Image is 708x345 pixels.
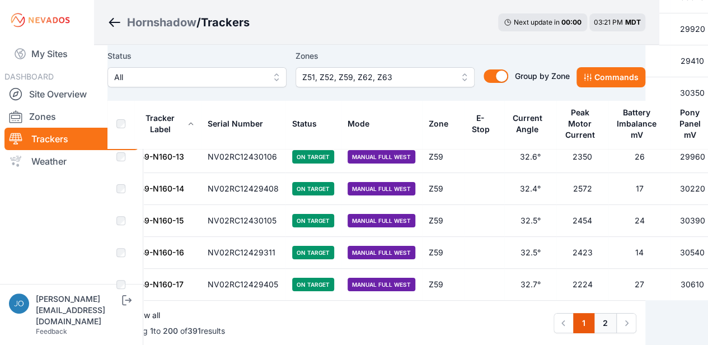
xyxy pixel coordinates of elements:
button: Peak Motor Current [563,99,602,148]
td: 32.6° [504,141,556,173]
td: 2350 [556,141,608,173]
span: 391 [187,326,201,335]
div: Battery Imbalance mV [615,107,658,141]
a: B59-N160-16 [135,248,184,257]
div: Status [292,118,317,129]
td: 24 [608,205,671,237]
span: Group by Zone [515,71,570,81]
a: B59-N160-17 [135,279,184,289]
span: / [196,15,201,30]
a: Hornshadow [127,15,196,30]
span: 03:21 PM [594,18,623,26]
p: Showing to of results [116,325,225,337]
td: Z59 [422,237,464,269]
a: 1 [573,313,594,333]
div: Current Angle [511,113,543,135]
div: Pony Panel mV [677,107,702,141]
span: On Target [292,214,334,227]
a: B59-N160-15 [135,216,184,225]
button: Commands [576,67,645,87]
td: 32.5° [504,205,556,237]
a: Zones [4,105,138,128]
nav: Pagination [554,313,636,333]
span: On Target [292,150,334,164]
img: Nevados [9,11,72,29]
a: Site Overview [4,83,138,105]
div: E-Stop [471,113,490,135]
div: 00 : 00 [561,18,582,27]
td: 2224 [556,269,608,301]
button: Pony Panel mV [677,99,707,148]
img: jos@nevados.solar [9,293,29,314]
span: MDT [625,18,641,26]
span: On Target [292,278,334,291]
a: B59-N160-13 [135,152,184,161]
div: Peak Motor Current [563,107,597,141]
td: 32.5° [504,237,556,269]
label: Show all [130,310,160,321]
a: B59-N160-14 [135,184,184,193]
h3: Trackers [201,15,250,30]
span: On Target [292,246,334,259]
a: Weather [4,150,138,172]
span: 1 [150,326,153,335]
td: NV02RC12429408 [201,173,285,205]
td: Z59 [422,269,464,301]
button: Current Angle [511,105,550,143]
span: Next update in [514,18,560,26]
td: 14 [608,237,671,269]
a: My Sites [4,40,138,67]
div: Zone [429,118,448,129]
button: E-Stop [471,105,498,143]
button: Mode [348,110,378,137]
button: Zone [429,110,457,137]
td: 32.7° [504,269,556,301]
td: NV02RC12429405 [201,269,285,301]
span: All [114,71,264,84]
a: Feedback [36,327,67,335]
a: 2 [594,313,617,333]
td: NV02RC12429311 [201,237,285,269]
td: 26 [608,141,671,173]
span: Z51, Z52, Z59, Z62, Z63 [302,71,452,84]
button: Z51, Z52, Z59, Z62, Z63 [296,67,475,87]
div: Serial Number [208,118,263,129]
td: Z59 [422,141,464,173]
nav: Breadcrumb [107,8,250,37]
span: Manual Full West [348,278,415,291]
td: NV02RC12430105 [201,205,285,237]
span: Manual Full West [348,214,415,227]
div: Mode [348,118,369,129]
button: Tracker Label [135,105,194,143]
span: Manual Full West [348,150,415,164]
span: Manual Full West [348,182,415,195]
td: Z59 [422,205,464,237]
td: 32.4° [504,173,556,205]
button: All [107,67,287,87]
td: 2572 [556,173,608,205]
button: Status [292,110,326,137]
td: 2423 [556,237,608,269]
td: 17 [608,173,671,205]
button: Serial Number [208,110,272,137]
td: Z59 [422,173,464,205]
span: 200 [163,326,178,335]
td: 27 [608,269,671,301]
label: Status [107,49,287,63]
div: [PERSON_NAME][EMAIL_ADDRESS][DOMAIN_NAME] [36,293,120,327]
span: Manual Full West [348,246,415,259]
a: Trackers [4,128,138,150]
label: Zones [296,49,475,63]
button: Battery Imbalance mV [615,99,664,148]
span: On Target [292,182,334,195]
td: 2454 [556,205,608,237]
div: Tracker Label [135,113,185,135]
td: NV02RC12430106 [201,141,285,173]
span: DASHBOARD [4,72,54,81]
